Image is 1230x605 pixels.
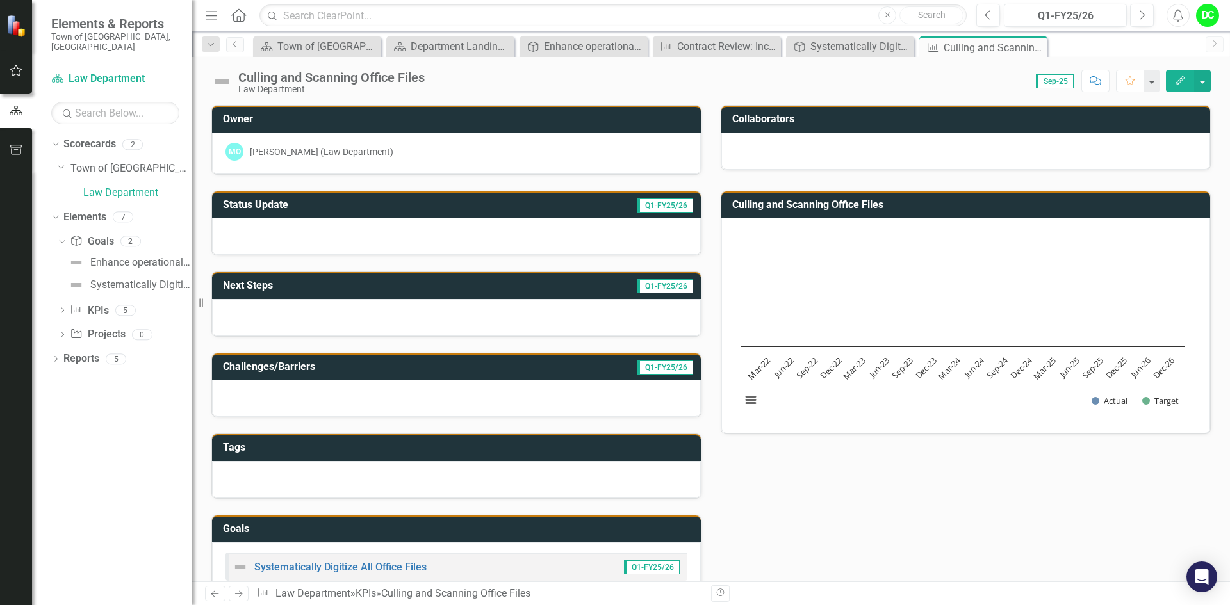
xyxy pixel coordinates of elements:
h3: Challenges/Barriers [223,361,514,373]
img: Not Defined [69,277,84,293]
text: Mar-25 [1031,355,1058,382]
text: Jun-25 [1056,355,1081,380]
h3: Status Update [223,199,475,211]
img: Not Defined [69,255,84,270]
div: Culling and Scanning Office Files [944,40,1044,56]
text: Dec-26 [1151,355,1177,381]
button: Q1-FY25/26 [1004,4,1127,27]
text: Jun-22 [771,355,796,380]
span: Search [918,10,946,20]
button: Show Actual [1092,395,1127,407]
h3: Collaborators [732,113,1204,125]
a: Scorecards [63,137,116,152]
div: Enhance operational effectiveness and efficiency. [544,38,644,54]
h3: Owner [223,113,694,125]
div: Contract Review: Increase the contract turnaround time to 90% [DATE] or less by [DATE]. [677,38,778,54]
img: Not Defined [233,559,248,574]
a: Enhance operational effectiveness and efficiency. [65,252,192,273]
div: MO [225,143,243,161]
text: Sep-25 [1079,355,1106,381]
div: Open Intercom Messenger [1186,561,1217,592]
span: Q1-FY25/26 [637,198,693,213]
div: Culling and Scanning Office Files [238,70,425,85]
input: Search ClearPoint... [259,4,967,27]
a: Reports [63,351,99,366]
button: Search [899,6,963,24]
div: » » [257,586,701,601]
text: Jun-23 [865,355,891,380]
img: Not Defined [211,71,232,92]
span: Sep-25 [1036,74,1074,88]
a: Elements [63,210,106,225]
a: Enhance operational effectiveness and efficiency. [523,38,644,54]
span: Q1-FY25/26 [637,279,693,293]
small: Town of [GEOGRAPHIC_DATA], [GEOGRAPHIC_DATA] [51,31,179,52]
div: 5 [106,353,126,364]
text: Dec-23 [913,355,939,381]
button: View chart menu, Chart [742,391,760,409]
span: Elements & Reports [51,16,179,31]
a: Projects [70,327,125,342]
text: Jun-26 [1127,355,1153,380]
h3: Tags [223,442,694,453]
div: Culling and Scanning Office Files [381,587,530,599]
h3: Culling and Scanning Office Files [732,199,1204,211]
div: 2 [120,236,141,246]
div: Law Department [238,85,425,94]
a: KPIs [356,587,376,599]
div: 0 [132,329,152,340]
span: Q1-FY25/26 [637,360,693,375]
a: Town of [GEOGRAPHIC_DATA] [70,161,192,176]
button: Show Target [1142,395,1179,407]
div: Department Landing Page [411,38,511,54]
a: Law Department [51,72,179,86]
a: Systematically Digitize All Office Files [789,38,911,54]
div: Town of [GEOGRAPHIC_DATA] Page [277,38,378,54]
text: Dec-24 [1008,355,1035,382]
span: Q1-FY25/26 [624,560,680,574]
a: KPIs [70,303,108,318]
text: Jun-24 [961,355,987,381]
div: Chart. Highcharts interactive chart. [735,228,1197,420]
text: Mar-23 [840,355,867,382]
svg: Interactive chart [735,228,1192,420]
a: Contract Review: Increase the contract turnaround time to 90% [DATE] or less by [DATE]. [656,38,778,54]
text: Dec-22 [817,355,844,381]
a: Law Department [275,587,350,599]
div: 5 [115,305,136,316]
text: Mar-22 [746,355,773,382]
text: Mar-24 [936,355,963,382]
a: Systematically Digitize All Office Files [65,275,192,295]
text: Sep-22 [794,355,820,381]
text: Sep-23 [889,355,915,381]
h3: Goals [223,523,694,535]
text: Sep-24 [984,355,1011,382]
img: ClearPoint Strategy [6,15,29,37]
div: Q1-FY25/26 [1008,8,1122,24]
a: Law Department [83,186,192,200]
a: Goals [70,234,113,249]
div: 7 [113,212,133,223]
div: Systematically Digitize All Office Files [810,38,911,54]
div: Enhance operational effectiveness and efficiency. [90,257,192,268]
input: Search Below... [51,102,179,124]
a: Town of [GEOGRAPHIC_DATA] Page [256,38,378,54]
div: 2 [122,139,143,150]
div: Systematically Digitize All Office Files [90,279,192,291]
a: Systematically Digitize All Office Files [254,561,427,573]
text: Dec-25 [1103,355,1129,381]
div: [PERSON_NAME] (Law Department) [250,145,393,158]
button: DC [1196,4,1219,27]
h3: Next Steps [223,280,443,291]
a: Department Landing Page [389,38,511,54]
